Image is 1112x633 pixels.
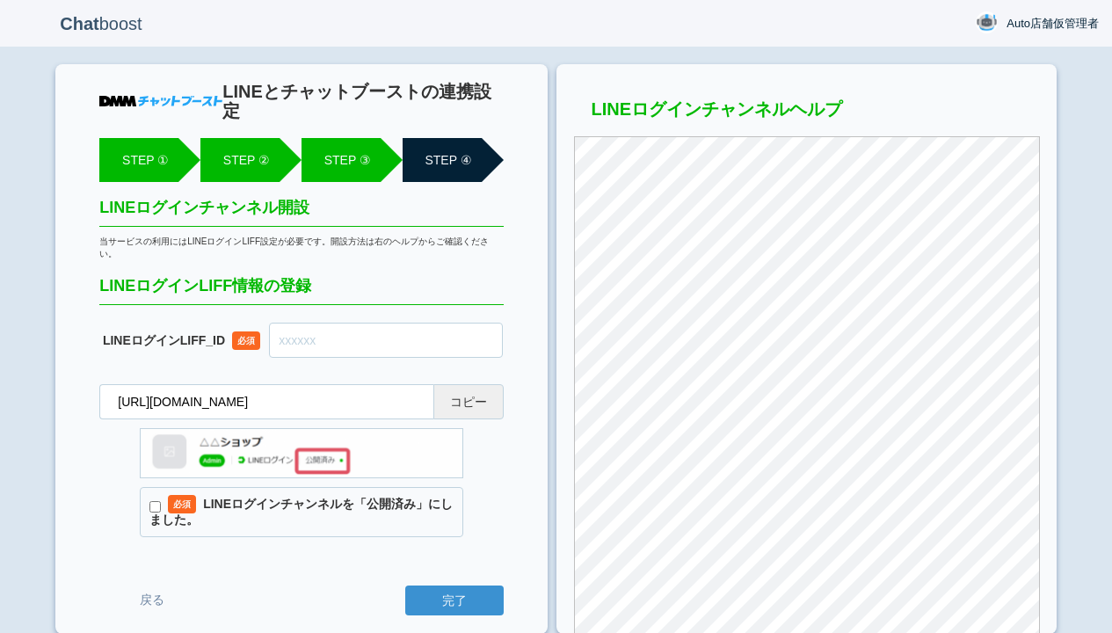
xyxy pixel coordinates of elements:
li: STEP ① [99,138,178,182]
a: 戻る [99,584,205,616]
li: STEP ② [200,138,280,182]
b: Chat [60,14,98,33]
h1: LINEとチャットブーストの連携設定 [222,82,503,120]
h3: LINEログインチャンネルヘルプ [574,99,1039,127]
h2: LINEログインLIFF情報の登録 [99,278,503,305]
img: LINEログインチャンネル情報の登録確認 [140,428,462,478]
img: User Image [976,11,998,33]
span: Auto店舗仮管理者 [1007,15,1099,33]
img: DMMチャットブースト [99,96,222,106]
div: 当サービスの利用にはLINEログインLIFF設定が必要です。開設方法は右のヘルプからご確認ください。 [99,236,503,261]
button: コピー [433,384,504,419]
span: 必須 [232,331,260,350]
dt: LINEログインLIFF_ID [99,333,269,348]
p: boost [13,2,189,46]
li: STEP ③ [302,138,381,182]
label: LINEログインチャンネルを「公開済み」にしました。 [140,487,462,537]
span: 必須 [168,495,196,513]
input: xxxxxx [269,323,503,358]
h2: LINEログインチャンネル開設 [99,200,503,227]
input: 必須LINEログインチャンネルを「公開済み」にしました。 [149,501,161,513]
input: 完了 [405,586,504,615]
li: STEP ④ [403,138,482,182]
